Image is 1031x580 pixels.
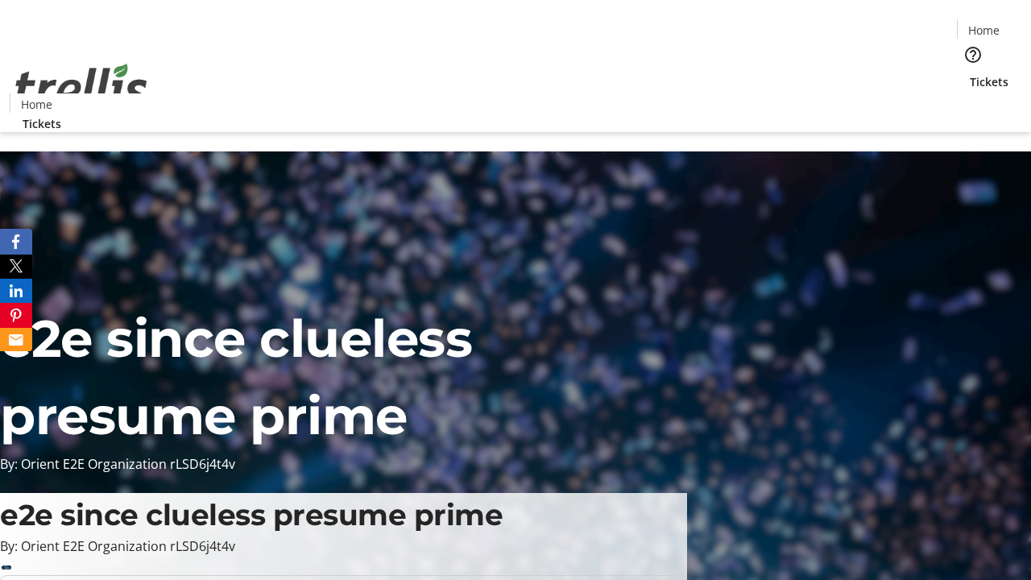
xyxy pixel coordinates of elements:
img: Orient E2E Organization rLSD6j4t4v's Logo [10,46,153,126]
button: Cart [957,90,989,122]
span: Home [968,22,1000,39]
a: Home [958,22,1009,39]
span: Tickets [970,73,1008,90]
span: Tickets [23,115,61,132]
span: Home [21,96,52,113]
button: Help [957,39,989,71]
a: Home [10,96,62,113]
a: Tickets [957,73,1021,90]
a: Tickets [10,115,74,132]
